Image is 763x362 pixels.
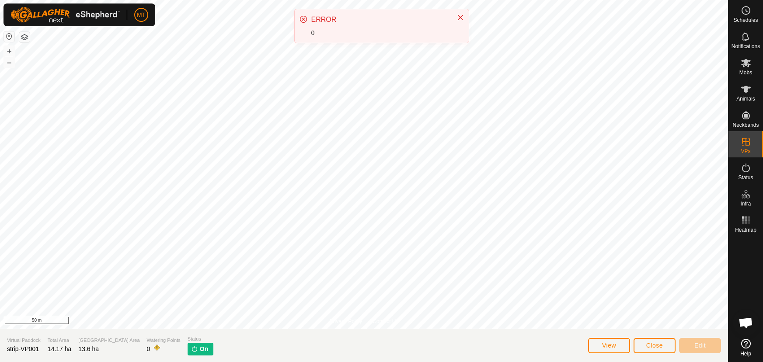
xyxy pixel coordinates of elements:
button: Edit [679,338,721,353]
div: ERROR [311,14,448,25]
span: 0 [147,345,150,352]
img: turn-on [191,345,198,352]
button: Close [634,338,676,353]
a: Help [728,335,763,360]
span: Neckbands [732,122,759,128]
button: + [4,46,14,56]
span: Schedules [733,17,758,23]
span: Notifications [732,44,760,49]
span: Edit [694,342,706,349]
button: Reset Map [4,31,14,42]
button: View [588,338,630,353]
span: 13.6 ha [78,345,99,352]
div: Open chat [733,310,759,336]
span: On [200,345,208,354]
span: Total Area [48,337,72,344]
button: – [4,57,14,68]
img: Gallagher Logo [10,7,120,23]
span: Virtual Paddock [7,337,41,344]
span: Animals [736,96,755,101]
span: View [602,342,616,349]
div: 0 [311,28,448,38]
span: VPs [741,149,750,154]
span: strip-VP001 [7,345,39,352]
a: Privacy Policy [329,317,362,325]
span: 14.17 ha [48,345,72,352]
span: Help [740,351,751,356]
span: Heatmap [735,227,756,233]
span: Status [738,175,753,180]
button: Map Layers [19,32,30,42]
span: Status [188,335,213,343]
span: MT [137,10,146,20]
span: Watering Points [147,337,181,344]
span: Infra [740,201,751,206]
span: [GEOGRAPHIC_DATA] Area [78,337,139,344]
a: Contact Us [373,317,398,325]
span: Close [646,342,663,349]
button: Close [454,11,467,24]
span: Mobs [739,70,752,75]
